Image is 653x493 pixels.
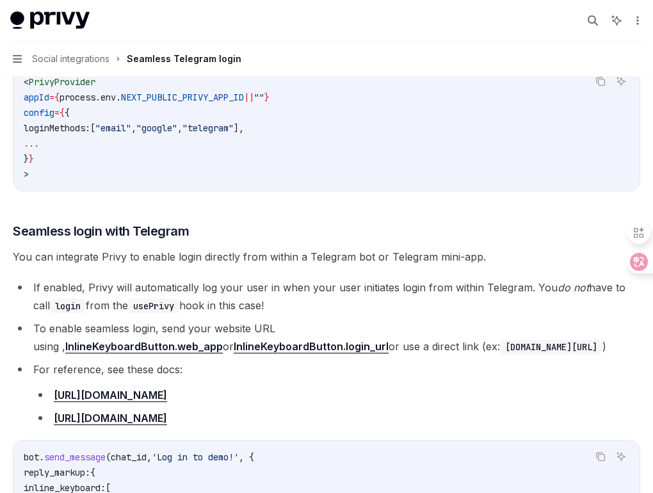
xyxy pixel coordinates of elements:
[24,168,29,180] span: >
[500,340,602,354] code: [DOMAIN_NAME][URL]
[54,107,60,118] span: =
[90,467,95,478] span: {
[613,448,629,465] button: Ask AI
[90,122,95,134] span: [
[136,122,177,134] span: "google"
[24,122,90,134] span: loginMethods:
[177,122,182,134] span: ,
[131,122,136,134] span: ,
[127,51,241,67] div: Seamless Telegram login
[60,92,95,103] span: process
[128,299,179,313] code: usePrivy
[50,299,86,313] code: login
[147,451,152,463] span: ,
[254,92,264,103] span: ""
[24,467,90,478] span: reply_markup:
[44,451,106,463] span: send_message
[39,451,44,463] span: .
[106,451,111,463] span: (
[592,448,609,465] button: Copy the contents from the code block
[54,92,60,103] span: {
[13,360,640,427] li: For reference, see these docs:
[13,222,189,240] span: Seamless login with Telegram
[592,73,609,90] button: Copy the contents from the code block
[13,279,640,314] li: If enabled, Privy will automatically log your user in when your user initiates login from within ...
[24,76,29,88] span: <
[121,92,244,103] span: NEXT_PUBLIC_PRIVY_APP_ID
[13,248,640,266] span: You can integrate Privy to enable login directly from within a Telegram bot or Telegram mini-app.
[234,122,244,134] span: ],
[264,92,270,103] span: }
[49,92,54,103] span: =
[24,153,29,165] span: }
[29,153,34,165] span: }
[182,122,234,134] span: "telegram"
[244,92,254,103] span: ||
[54,389,167,402] a: [URL][DOMAIN_NAME]
[54,412,167,425] a: [URL][DOMAIN_NAME]
[95,122,131,134] span: "email"
[10,12,90,29] img: light logo
[65,107,70,118] span: {
[234,340,389,353] a: InlineKeyboardButton.login_url
[24,92,49,103] span: appId
[630,12,643,29] button: More actions
[558,281,589,294] em: do not
[239,451,254,463] span: , {
[111,451,147,463] span: chat_id
[24,138,39,149] span: ...
[24,451,39,463] span: bot
[116,92,121,103] span: .
[24,107,54,118] span: config
[95,92,101,103] span: .
[613,73,629,90] button: Ask AI
[152,451,239,463] span: 'Log in to demo!'
[29,76,95,88] span: PrivyProvider
[60,107,65,118] span: {
[65,340,223,353] a: InlineKeyboardButton.web_app
[13,319,640,355] li: To enable seamless login, send your website URL using , or or use a direct link (ex: )
[32,51,109,67] span: Social integrations
[101,92,116,103] span: env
